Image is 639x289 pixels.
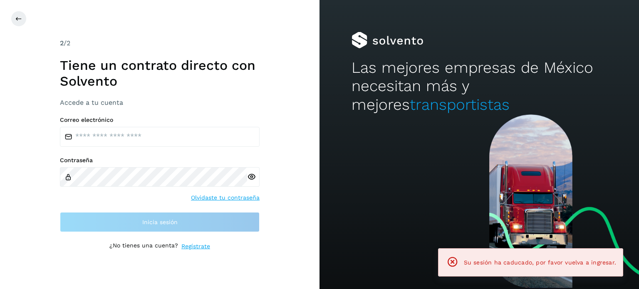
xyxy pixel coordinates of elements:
[464,259,616,266] span: Su sesión ha caducado, por favor vuelva a ingresar.
[60,212,260,232] button: Inicia sesión
[60,99,260,106] h3: Accede a tu cuenta
[109,242,178,251] p: ¿No tienes una cuenta?
[181,242,210,251] a: Regístrate
[142,219,178,225] span: Inicia sesión
[60,57,260,89] h1: Tiene un contrato directo con Solvento
[191,193,260,202] a: Olvidaste tu contraseña
[60,116,260,124] label: Correo electrónico
[60,38,260,48] div: /2
[60,157,260,164] label: Contraseña
[60,39,64,47] span: 2
[410,96,510,114] span: transportistas
[352,59,607,114] h2: Las mejores empresas de México necesitan más y mejores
